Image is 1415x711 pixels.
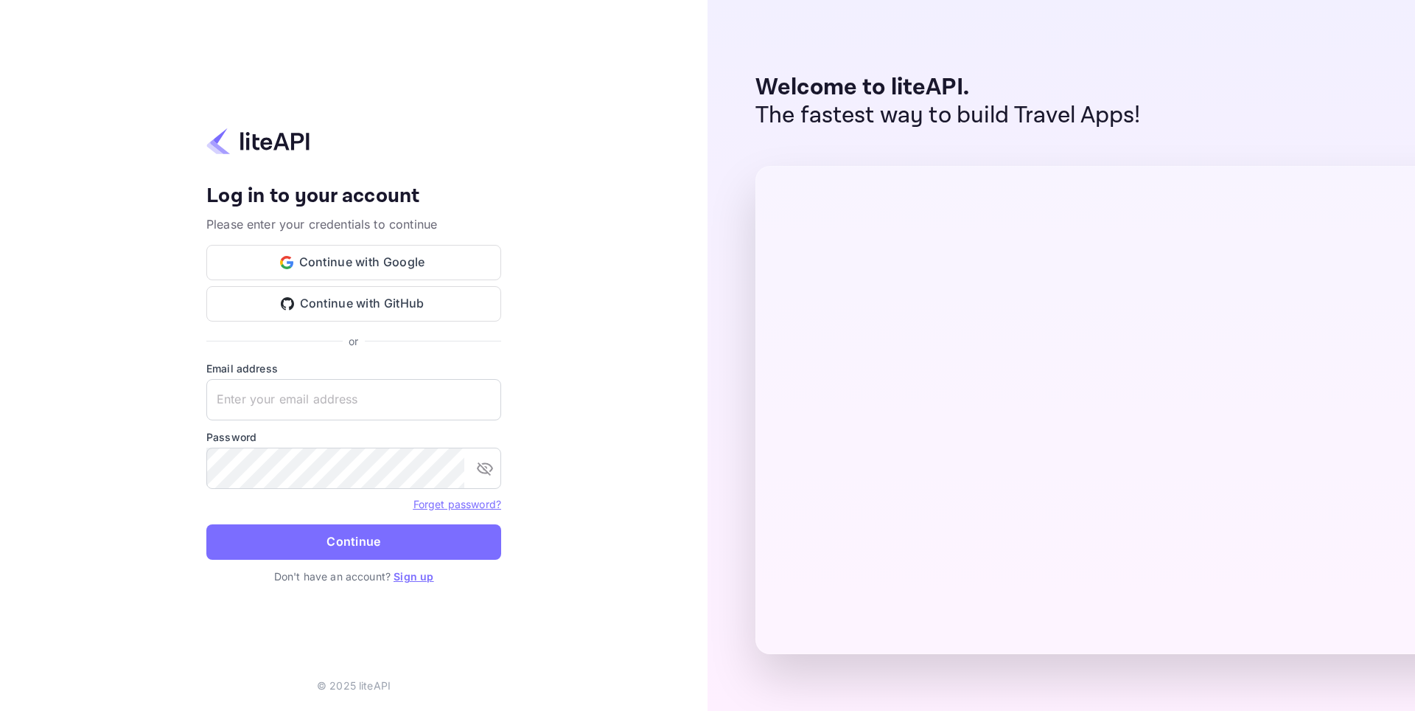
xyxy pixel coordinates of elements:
[206,286,501,322] button: Continue with GitHub
[206,524,501,560] button: Continue
[349,333,358,349] p: or
[394,570,433,583] a: Sign up
[206,127,310,156] img: liteapi
[206,184,501,209] h4: Log in to your account
[413,498,501,510] a: Forget password?
[206,569,501,584] p: Don't have an account?
[470,454,500,483] button: toggle password visibility
[206,429,501,445] label: Password
[206,379,501,420] input: Enter your email address
[206,215,501,233] p: Please enter your credentials to continue
[317,678,391,693] p: © 2025 liteAPI
[413,496,501,511] a: Forget password?
[755,74,1141,102] p: Welcome to liteAPI.
[206,361,501,376] label: Email address
[755,102,1141,130] p: The fastest way to build Travel Apps!
[206,245,501,280] button: Continue with Google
